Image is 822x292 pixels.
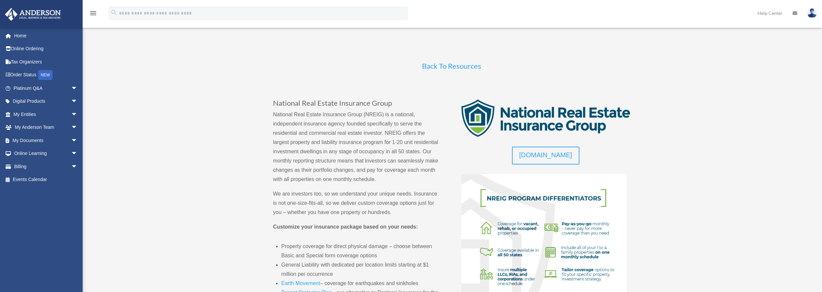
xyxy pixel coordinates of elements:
span: arrow_drop_down [71,147,84,161]
a: Events Calendar [5,173,88,186]
a: Online Ordering [5,42,88,55]
span: arrow_drop_down [71,134,84,147]
span: arrow_drop_down [71,82,84,95]
a: Home [5,29,88,42]
a: Platinum Q&Aarrow_drop_down [5,82,88,95]
i: menu [89,9,97,17]
span: arrow_drop_down [71,160,84,173]
a: Earth Movement [281,280,320,289]
i: search [110,9,118,16]
img: Anderson Advisors Platinum Portal [3,8,63,21]
span: arrow_drop_down [71,108,84,121]
a: My Anderson Teamarrow_drop_down [5,121,88,134]
p: We are investors too, so we understand your unique needs. Insurance is not one-size-fits-all, so ... [273,189,442,222]
a: Billingarrow_drop_down [5,160,88,173]
a: menu [89,12,97,17]
a: Tax Organizers [5,55,88,68]
li: General Liability with dedicated per location limits starting at $1 million per occurrence [281,260,442,279]
a: Online Learningarrow_drop_down [5,147,88,160]
a: My Documentsarrow_drop_down [5,134,88,147]
a: [DOMAIN_NAME] [512,147,579,164]
span: arrow_drop_down [71,121,84,134]
span: arrow_drop_down [71,95,84,108]
img: User Pic [807,8,817,18]
a: Back To Resources [422,61,481,74]
li: – coverage for earthquakes and sinkholes [281,279,442,288]
a: My Entitiesarrow_drop_down [5,108,88,121]
a: Digital Productsarrow_drop_down [5,95,88,108]
h3: National Real Estate Insurance Group [273,99,442,110]
div: NEW [38,70,53,80]
strong: Customize your insurance package based on your needs: [273,224,418,230]
a: Order StatusNEW [5,68,88,82]
img: nreig-logo [461,99,630,137]
p: National Real Estate Insurance Group (NREIG) is a national, independent insurance agency founded ... [273,110,442,189]
li: Property coverage for direct physical damage – choose between Basic and Special form coverage opt... [281,242,442,260]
